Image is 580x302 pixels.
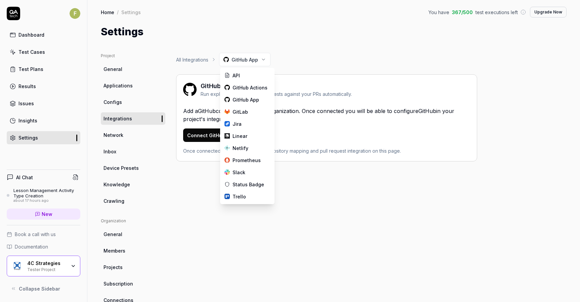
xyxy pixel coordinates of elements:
img: Hackoffice [224,194,230,199]
img: Hackoffice [224,133,230,139]
span: API [233,72,240,79]
img: Hackoffice [224,85,230,90]
span: Status Badge [233,181,264,188]
img: Hackoffice [224,146,230,150]
img: Hackoffice [224,109,230,114]
span: Prometheus [233,157,261,164]
span: Slack [233,169,245,176]
span: Linear [233,133,247,140]
span: GitLab [233,108,248,115]
span: Trello [233,193,246,200]
span: GitHub App [233,96,259,103]
img: Hackoffice [224,121,230,126]
img: Hackoffice [224,169,230,175]
img: Hackoffice [224,97,230,102]
img: Hackoffice [224,157,230,163]
span: Jira [233,120,242,127]
span: Netlify [233,145,248,152]
span: GitHub Actions [233,84,267,91]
